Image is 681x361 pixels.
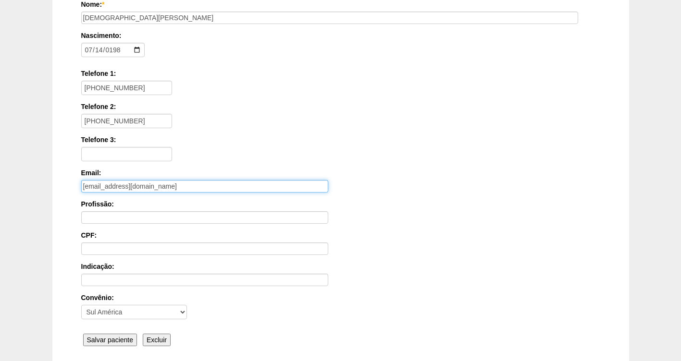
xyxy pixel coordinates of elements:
input: Excluir [143,334,171,346]
label: CPF: [81,230,600,240]
label: Nascimento: [81,31,597,40]
label: Email: [81,168,600,178]
label: Telefone 3: [81,135,600,144]
label: Indicação: [81,262,600,271]
input: Salvar paciente [83,334,137,346]
label: Telefone 1: [81,69,600,78]
label: Telefone 2: [81,102,600,111]
span: Este campo é obrigatório. [102,0,104,8]
label: Profissão: [81,199,600,209]
label: Convênio: [81,293,600,302]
